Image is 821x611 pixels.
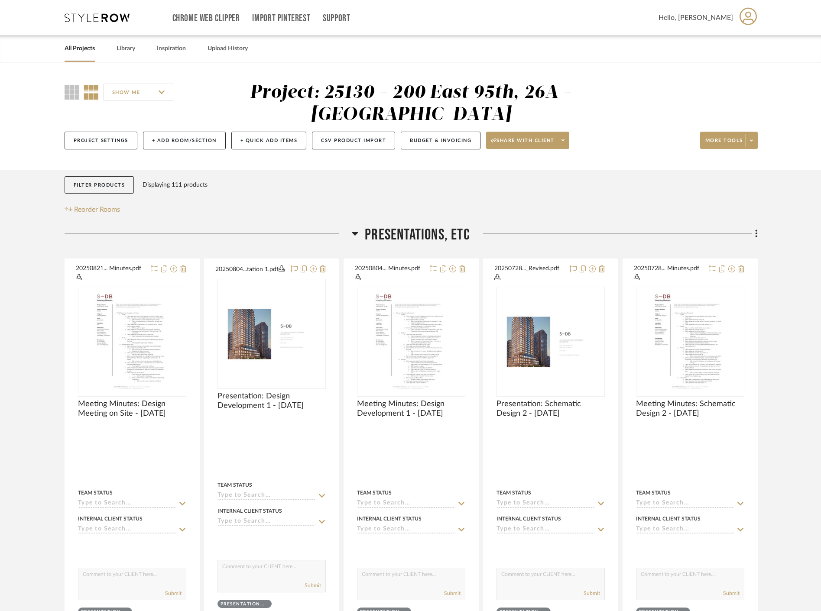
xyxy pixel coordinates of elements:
[369,288,453,396] img: Meeting Minutes: Design Development 1 - 08.04.2025
[659,13,733,23] span: Hello, [PERSON_NAME]
[636,399,744,418] span: Meeting Minutes: Schematic Design 2 - [DATE]
[648,288,732,396] img: Meeting Minutes: Schematic Design 2 - 07.28.2025
[143,132,226,149] button: + Add Room/Section
[634,264,704,282] button: 20250728... Minutes.pdf
[491,137,555,150] span: Share with client
[78,399,186,418] span: Meeting Minutes: Design Meeting on Site - [DATE]
[143,176,208,194] div: Displaying 111 products
[401,132,480,149] button: Budget & Invoicing
[208,43,248,55] a: Upload History
[217,481,252,489] div: Team Status
[305,582,321,589] button: Submit
[65,43,95,55] a: All Projects
[157,43,186,55] a: Inspiration
[231,132,307,149] button: + Quick Add Items
[76,264,146,282] button: 20250821... Minutes.pdf
[496,515,561,523] div: Internal Client Status
[357,489,392,497] div: Team Status
[355,264,425,282] button: 20250804... Minutes.pdf
[218,300,325,369] img: Presentation: Design Development 1 - 08.04.2025
[636,515,701,523] div: Internal Client Status
[723,589,740,597] button: Submit
[65,176,134,194] button: Filter Products
[494,264,565,282] button: 20250728..._Revised.pdf
[65,204,120,215] button: Reorder Rooms
[357,515,422,523] div: Internal Client Status
[323,15,350,22] a: Support
[636,526,734,534] input: Type to Search…
[252,15,310,22] a: Import Pinterest
[250,84,571,124] div: Project: 25130 - 200 East 95th, 26A - [GEOGRAPHIC_DATA]
[217,507,282,515] div: Internal Client Status
[357,500,455,508] input: Type to Search…
[444,589,461,597] button: Submit
[117,43,135,55] a: Library
[496,526,594,534] input: Type to Search…
[90,288,174,396] img: Meeting Minutes: Design Meeting on Site - 08.21.2025
[78,500,176,508] input: Type to Search…
[65,132,137,149] button: Project Settings
[78,489,113,497] div: Team Status
[584,589,600,597] button: Submit
[215,264,286,275] button: 20250804...tation 1.pdf
[74,204,120,215] span: Reorder Rooms
[357,526,455,534] input: Type to Search…
[496,500,594,508] input: Type to Search…
[700,132,758,149] button: More tools
[357,399,465,418] span: Meeting Minutes: Design Development 1 - [DATE]
[496,399,605,418] span: Presentation: Schematic Design 2 - [DATE]
[172,15,240,22] a: Chrome Web Clipper
[636,500,734,508] input: Type to Search…
[636,489,671,497] div: Team Status
[217,518,315,526] input: Type to Search…
[78,515,143,523] div: Internal Client Status
[705,137,743,150] span: More tools
[497,307,604,376] img: Presentation: Schematic Design 2 - 07.28.2025
[312,132,395,149] button: CSV Product Import
[221,601,266,608] div: PRESENTATIONS, ETC
[165,589,182,597] button: Submit
[365,226,470,244] span: PRESENTATIONS, ETC
[217,492,315,500] input: Type to Search…
[78,526,176,534] input: Type to Search…
[496,489,531,497] div: Team Status
[486,132,569,149] button: Share with client
[217,391,326,411] span: Presentation: Design Development 1 - [DATE]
